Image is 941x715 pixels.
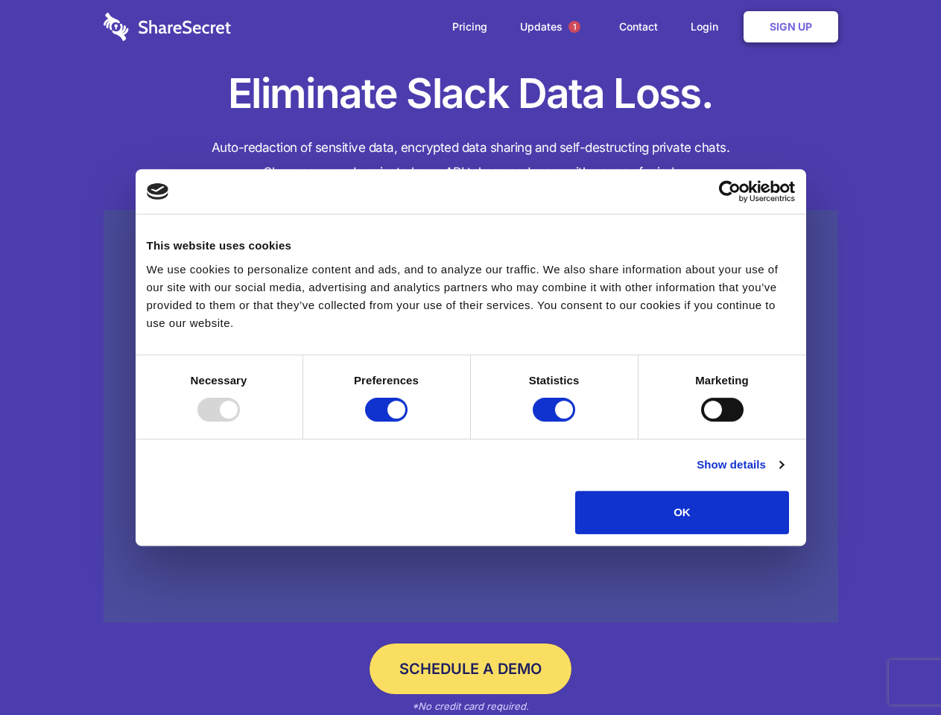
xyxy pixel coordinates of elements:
span: 1 [568,21,580,33]
a: Contact [604,4,673,50]
strong: Necessary [191,374,247,387]
h4: Auto-redaction of sensitive data, encrypted data sharing and self-destructing private chats. Shar... [104,136,838,185]
h1: Eliminate Slack Data Loss. [104,67,838,121]
div: This website uses cookies [147,237,795,255]
a: Pricing [437,4,502,50]
strong: Statistics [529,374,580,387]
strong: Preferences [354,374,419,387]
div: We use cookies to personalize content and ads, and to analyze our traffic. We also share informat... [147,261,795,332]
button: OK [575,491,789,534]
a: Wistia video thumbnail [104,210,838,623]
img: logo [147,183,169,200]
a: Sign Up [744,11,838,42]
a: Login [676,4,741,50]
a: Schedule a Demo [370,643,571,694]
strong: Marketing [695,374,749,387]
img: logo-wordmark-white-trans-d4663122ce5f474addd5e946df7df03e33cb6a1c49d2221995e7729f52c070b2.svg [104,13,231,41]
a: Show details [697,456,783,474]
em: *No credit card required. [412,700,529,712]
a: Usercentrics Cookiebot - opens in a new window [665,180,795,203]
